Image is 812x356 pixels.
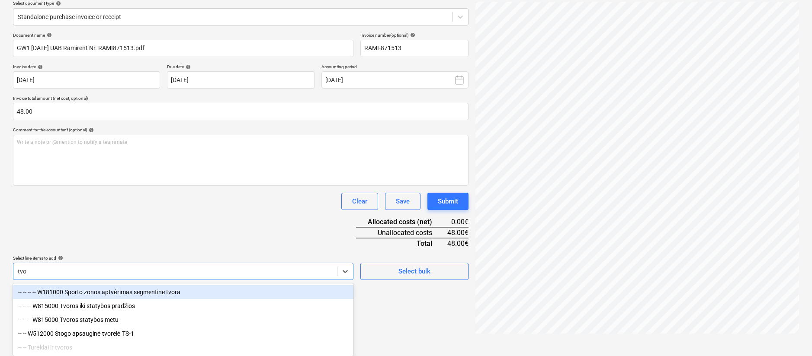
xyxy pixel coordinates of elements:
div: -- -- Turėklai ir tvoros [13,340,353,354]
button: Submit [427,193,469,210]
div: Total [356,238,446,248]
div: Clear [352,196,367,207]
div: Comment for the accountant (optional) [13,127,469,133]
div: -- -- -- W815000 Tvoros iki statybos pradžios [13,299,353,313]
input: Due date not specified [167,71,314,89]
span: help [87,127,94,133]
p: Invoice total amount (net cost, optional) [13,95,469,103]
div: Invoice number (optional) [360,32,469,38]
span: help [45,32,52,38]
div: Invoice date [13,64,160,70]
p: Accounting period [321,64,469,71]
span: help [54,1,61,6]
div: -- -- W512000 Stogo apsauginė tvorelė TS-1 [13,327,353,340]
input: Invoice number [360,40,469,57]
span: help [184,64,191,70]
input: Invoice total amount (net cost, optional) [13,103,469,120]
span: help [36,64,43,70]
input: Document name [13,40,353,57]
iframe: Chat Widget [769,315,812,356]
div: -- -- -- W815000 Tvoros statybos metu [13,313,353,327]
div: -- -- -- -- W181000 Sporto zonos aptvėrimas segmentine tvora [13,285,353,299]
span: help [408,32,415,38]
span: help [56,255,63,261]
div: Select document type [13,0,469,6]
div: Due date [167,64,314,70]
div: 0.00€ [446,217,469,227]
input: Invoice date not specified [13,71,160,89]
div: Select bulk [398,266,430,277]
div: 48.00€ [446,227,469,238]
button: Select bulk [360,263,469,280]
button: Save [385,193,420,210]
div: 48.00€ [446,238,469,248]
button: Clear [341,193,378,210]
div: Document name [13,32,353,38]
div: Unallocated costs [356,227,446,238]
button: [DATE] [321,71,469,89]
div: Allocated costs (net) [356,217,446,227]
div: Save [396,196,410,207]
div: Select line-items to add [13,255,353,261]
div: Submit [438,196,458,207]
